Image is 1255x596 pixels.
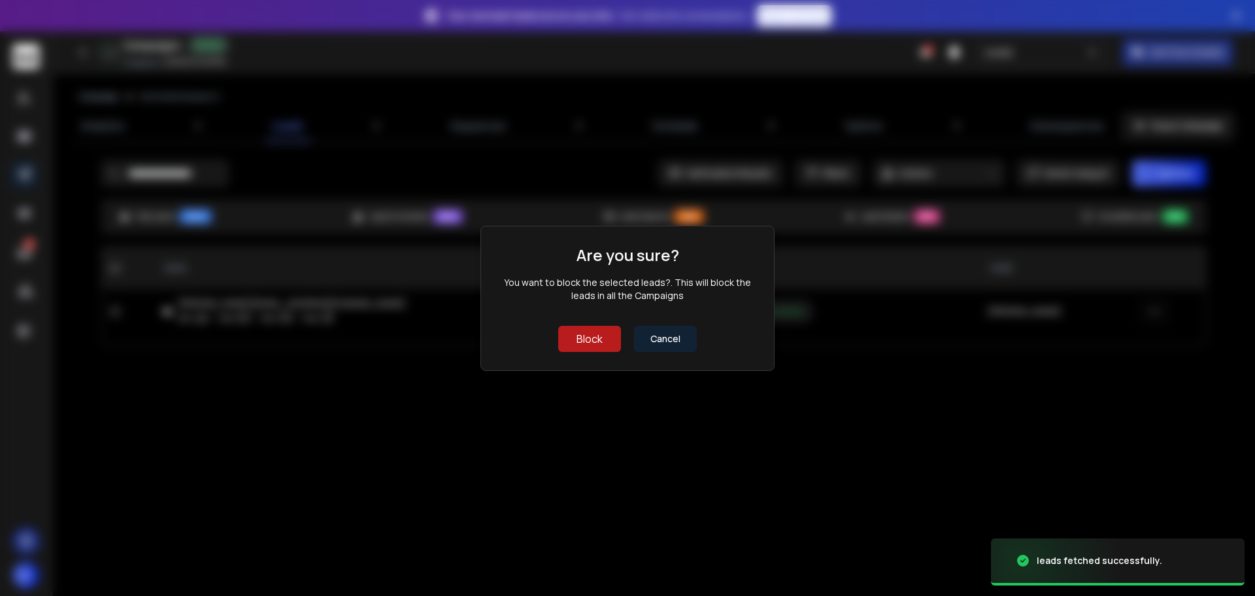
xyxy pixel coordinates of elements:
[577,245,679,266] h1: Are you sure?
[499,276,756,302] p: You want to block the selected leads?. This will block the leads in all the Campaigns
[1037,554,1162,567] div: leads fetched successfully.
[634,326,697,352] button: Cancel
[558,326,621,352] button: Block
